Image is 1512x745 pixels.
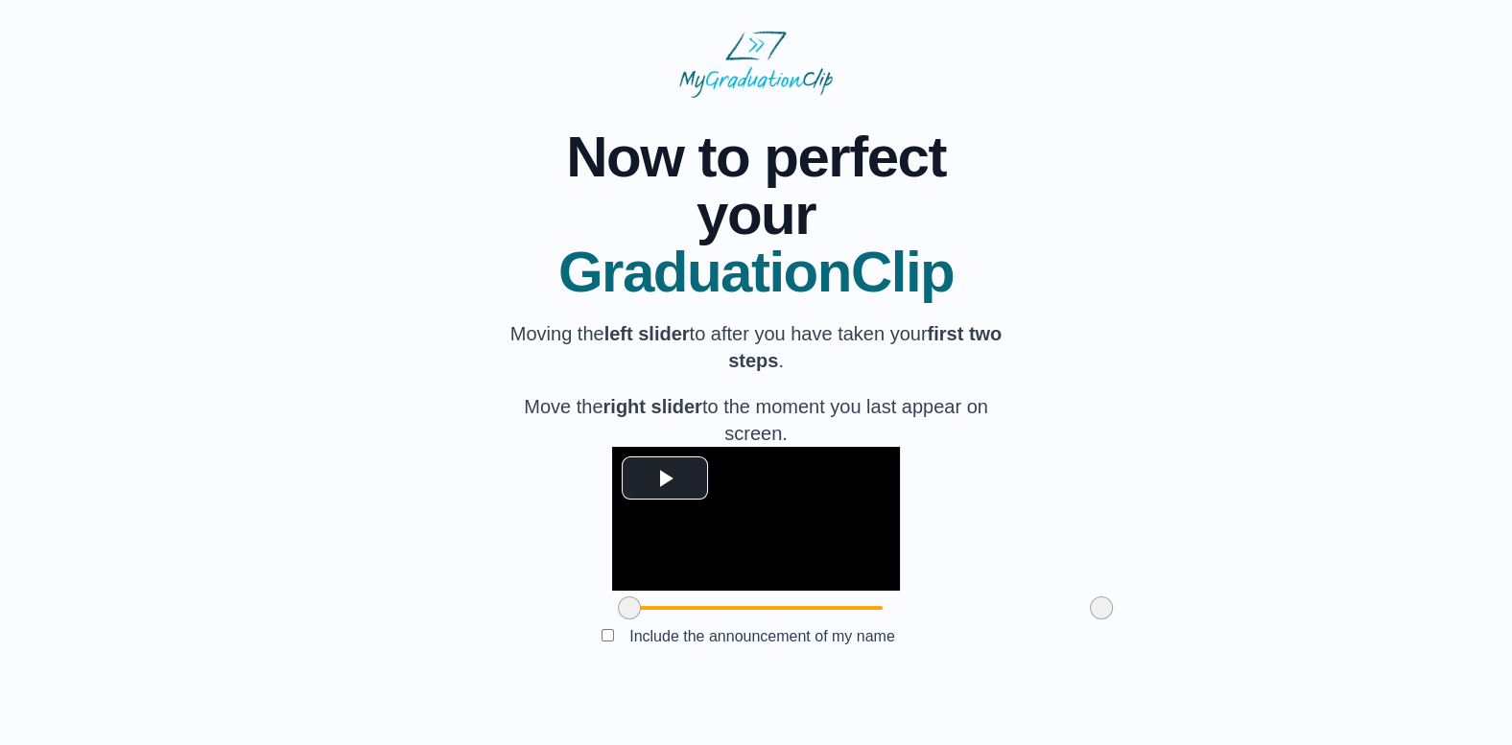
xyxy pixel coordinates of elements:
[503,320,1009,374] p: Moving the to after you have taken your .
[503,128,1009,244] span: Now to perfect your
[728,323,1002,371] b: first two steps
[612,447,900,591] div: Video Player
[614,620,910,652] label: Include the announcement of my name
[503,393,1009,447] p: Move the to the moment you last appear on screen.
[679,31,833,98] img: MyGraduationClip
[622,456,708,500] button: Play Video
[503,244,1009,301] span: GraduationClip
[602,396,701,417] b: right slider
[604,323,690,344] b: left slider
